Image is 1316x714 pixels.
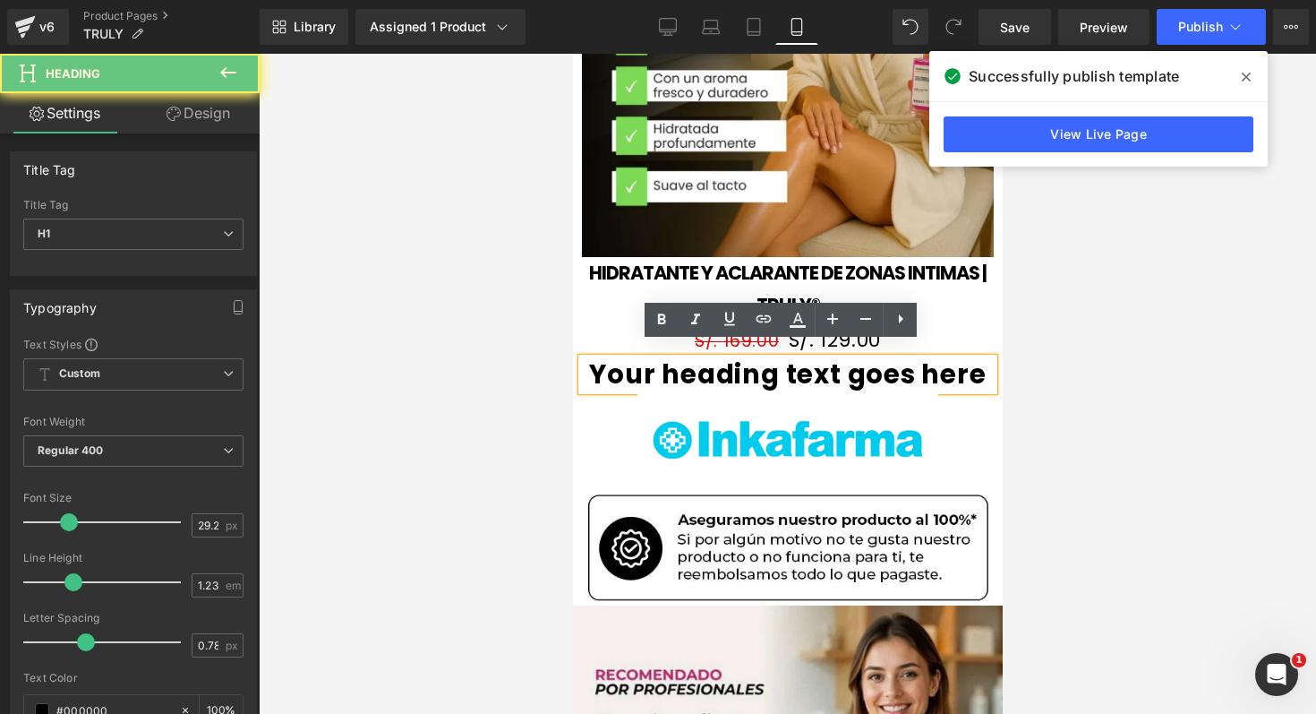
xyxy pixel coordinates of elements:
[1157,9,1266,45] button: Publish
[260,9,348,45] a: New Library
[59,366,100,382] b: Custom
[38,443,104,457] b: Regular 400
[23,552,244,564] div: Line Height
[775,9,818,45] a: Mobile
[38,227,50,240] b: H1
[1292,653,1306,667] span: 1
[23,492,244,504] div: Font Size
[23,290,97,315] div: Typography
[23,416,244,428] div: Font Weight
[1255,653,1298,696] iframe: Intercom live chat
[944,116,1253,152] a: View Live Page
[1178,20,1223,34] span: Publish
[23,337,244,351] div: Text Styles
[226,520,241,531] span: px
[1273,9,1309,45] button: More
[1058,9,1149,45] a: Preview
[936,9,971,45] button: Redo
[969,65,1179,87] span: Successfully publish template
[23,612,244,624] div: Letter Spacing
[23,672,244,684] div: Text Color
[646,9,689,45] a: Desktop
[226,640,241,651] span: px
[23,199,244,211] div: Title Tag
[370,18,511,36] div: Assigned 1 Product
[893,9,928,45] button: Undo
[133,93,263,133] a: Design
[46,66,100,81] span: Heading
[9,305,421,337] h1: Your heading text goes here
[83,27,124,41] span: TRULY
[83,9,260,23] a: Product Pages
[1080,18,1128,37] span: Preview
[122,275,206,299] span: S/. 169.00
[226,580,241,591] span: em
[36,15,58,39] div: v6
[689,9,732,45] a: Laptop
[7,9,69,45] a: v6
[9,203,421,267] a: HIDRATANTE Y ACLARANTE DE ZONAS INTIMAS | TRULY®
[294,19,336,35] span: Library
[732,9,775,45] a: Tablet
[216,269,308,305] span: S/. 129.00
[1000,18,1030,37] span: Save
[23,152,76,177] div: Title Tag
